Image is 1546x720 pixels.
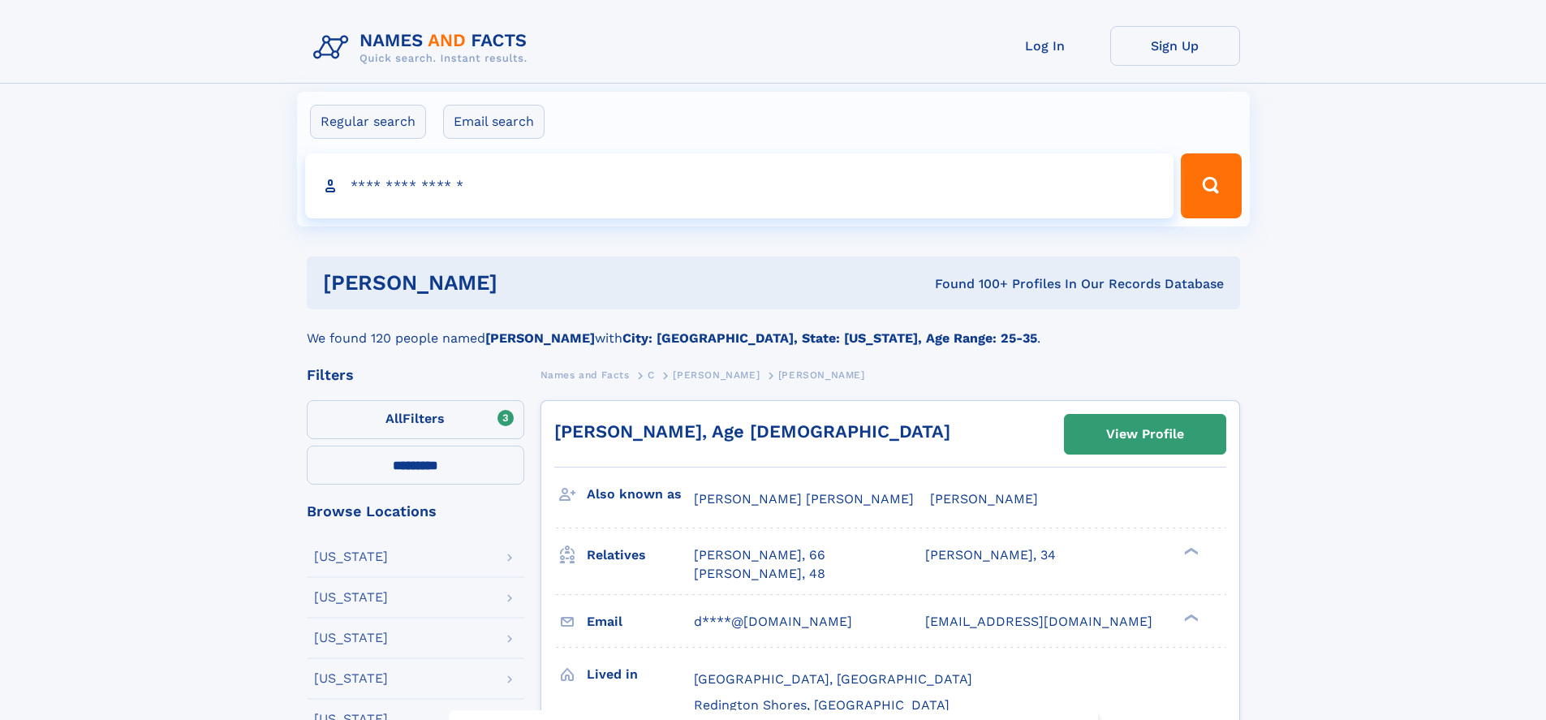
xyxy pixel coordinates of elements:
[930,491,1038,507] span: [PERSON_NAME]
[1180,546,1199,557] div: ❯
[1181,153,1241,218] button: Search Button
[323,273,717,293] h1: [PERSON_NAME]
[1180,612,1199,623] div: ❯
[1065,415,1225,454] a: View Profile
[307,368,524,382] div: Filters
[778,369,865,381] span: [PERSON_NAME]
[540,364,630,385] a: Names and Facts
[673,369,760,381] span: [PERSON_NAME]
[307,504,524,519] div: Browse Locations
[554,421,950,442] a: [PERSON_NAME], Age [DEMOGRAPHIC_DATA]
[314,591,388,604] div: [US_STATE]
[385,411,403,426] span: All
[314,632,388,645] div: [US_STATE]
[485,330,595,346] b: [PERSON_NAME]
[716,275,1224,293] div: Found 100+ Profiles In Our Records Database
[314,672,388,685] div: [US_STATE]
[673,364,760,385] a: [PERSON_NAME]
[694,565,825,583] a: [PERSON_NAME], 48
[1106,416,1184,453] div: View Profile
[307,400,524,439] label: Filters
[925,614,1152,629] span: [EMAIL_ADDRESS][DOMAIN_NAME]
[587,481,694,508] h3: Also known as
[307,309,1240,348] div: We found 120 people named with .
[925,546,1056,564] a: [PERSON_NAME], 34
[305,153,1174,218] input: search input
[694,491,914,507] span: [PERSON_NAME] [PERSON_NAME]
[587,608,694,636] h3: Email
[587,661,694,688] h3: Lived in
[694,546,825,564] a: [PERSON_NAME], 66
[307,26,540,70] img: Logo Names and Facts
[694,697,950,713] span: Redington Shores, [GEOGRAPHIC_DATA]
[980,26,1110,66] a: Log In
[648,369,655,381] span: C
[648,364,655,385] a: C
[443,105,545,139] label: Email search
[314,550,388,563] div: [US_STATE]
[310,105,426,139] label: Regular search
[587,541,694,569] h3: Relatives
[1110,26,1240,66] a: Sign Up
[694,671,972,687] span: [GEOGRAPHIC_DATA], [GEOGRAPHIC_DATA]
[622,330,1037,346] b: City: [GEOGRAPHIC_DATA], State: [US_STATE], Age Range: 25-35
